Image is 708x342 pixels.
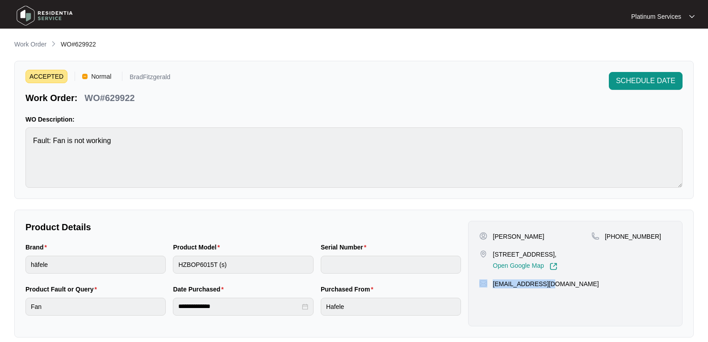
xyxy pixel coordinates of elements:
input: Product Model [173,256,313,274]
textarea: Fault: Fan is not working [25,127,683,188]
p: [PERSON_NAME] [493,232,544,241]
p: Platinum Services [631,12,681,21]
img: chevron-right [50,40,57,47]
input: Brand [25,256,166,274]
img: dropdown arrow [689,14,695,19]
p: WO Description: [25,115,683,124]
span: Normal [88,70,115,83]
p: BradFitzgerald [130,74,170,83]
p: [PHONE_NUMBER] [605,232,661,241]
label: Product Model [173,243,223,252]
img: map-pin [479,250,487,258]
a: Open Google Map [493,262,557,270]
input: Date Purchased [178,302,300,311]
img: Vercel Logo [82,74,88,79]
label: Product Fault or Query [25,285,101,294]
img: map-pin [591,232,599,240]
label: Date Purchased [173,285,227,294]
label: Serial Number [321,243,370,252]
span: WO#629922 [61,41,96,48]
p: [STREET_ADDRESS], [493,250,557,259]
input: Serial Number [321,256,461,274]
input: Product Fault or Query [25,298,166,316]
label: Brand [25,243,50,252]
img: user-pin [479,232,487,240]
input: Purchased From [321,298,461,316]
p: Work Order [14,40,46,49]
p: Work Order: [25,92,77,104]
p: [EMAIL_ADDRESS][DOMAIN_NAME] [493,279,599,288]
p: Product Details [25,221,461,233]
button: SCHEDULE DATE [609,72,683,90]
span: ACCEPTED [25,70,67,83]
img: map-pin [479,279,487,287]
label: Purchased From [321,285,377,294]
img: Link-External [549,262,557,270]
span: SCHEDULE DATE [616,76,675,86]
a: Work Order [13,40,48,50]
img: residentia service logo [13,2,76,29]
p: WO#629922 [84,92,134,104]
